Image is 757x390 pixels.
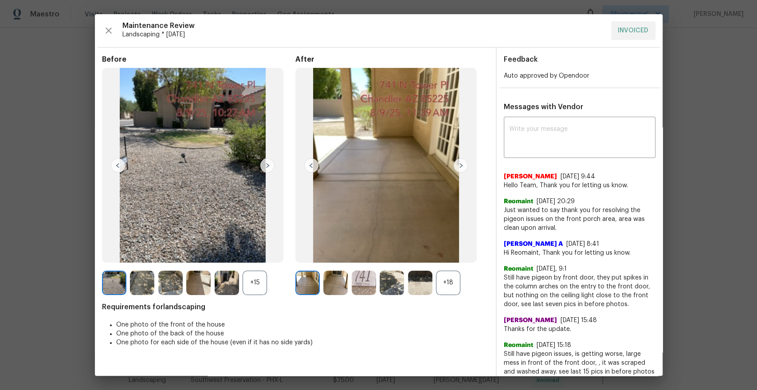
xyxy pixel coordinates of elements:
[304,158,318,173] img: left-chevron-button-url
[260,158,275,173] img: right-chevron-button-url
[504,240,563,248] span: [PERSON_NAME] A
[504,316,557,325] span: [PERSON_NAME]
[504,197,533,206] span: Reomaint
[116,338,489,347] li: One photo for each side of the house (even if it has no side yards)
[436,271,460,295] div: +18
[102,55,295,64] span: Before
[122,30,604,39] span: Landscaping * [DATE]
[561,317,597,323] span: [DATE] 15:48
[504,73,589,79] span: Auto approved by Opendoor
[504,341,533,350] span: Reomaint
[504,206,655,232] span: Just wanted to say thank you for resolving the pigeon issues on the front porch area, area was cl...
[537,342,571,348] span: [DATE] 15:18
[454,158,468,173] img: right-chevron-button-url
[295,55,489,64] span: After
[504,172,557,181] span: [PERSON_NAME]
[561,173,595,180] span: [DATE] 9:44
[566,241,599,247] span: [DATE] 8:41
[122,21,604,30] span: Maintenance Review
[504,273,655,309] span: Still have pigeon by front door, they put spikes in the column arches on the entry to the front d...
[504,56,538,63] span: Feedback
[504,350,655,376] span: Still have pigeon issues, is getting worse, large mess in front of the front door, , it was scrap...
[537,198,575,205] span: [DATE] 20:29
[102,303,489,311] span: Requirements for landscaping
[504,248,655,257] span: Hi Reomaint, Thank you for letting us know.
[504,103,583,110] span: Messages with Vendor
[504,264,533,273] span: Reomaint
[111,158,125,173] img: left-chevron-button-url
[116,329,489,338] li: One photo of the back of the house
[243,271,267,295] div: +15
[504,325,655,334] span: Thanks for the update.
[116,320,489,329] li: One photo of the front of the house
[537,266,567,272] span: [DATE], 9:1
[504,181,655,190] span: Hello Team, Thank you for letting us know.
